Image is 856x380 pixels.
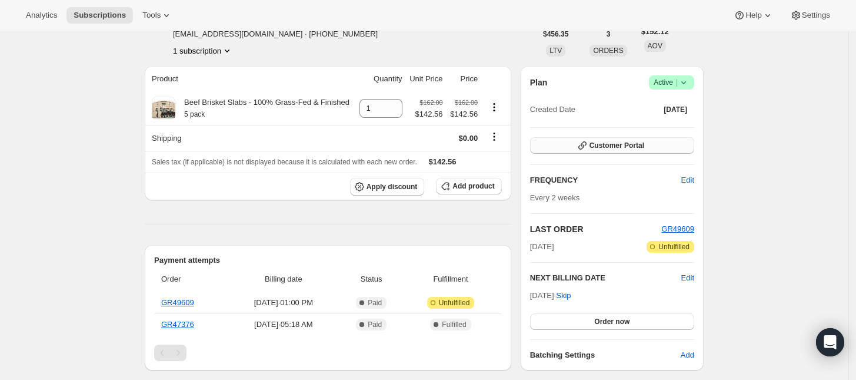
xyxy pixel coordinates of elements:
[368,320,382,329] span: Paid
[447,66,482,92] th: Price
[674,171,701,190] button: Edit
[543,29,568,39] span: $456.35
[154,345,502,361] nav: Pagination
[556,290,571,302] span: Skip
[530,193,580,202] span: Every 2 weeks
[530,349,681,361] h6: Batching Settings
[681,174,694,186] span: Edit
[184,110,205,118] small: 5 pack
[145,125,355,151] th: Shipping
[419,99,442,106] small: $162.00
[455,99,478,106] small: $162.00
[142,11,161,20] span: Tools
[549,47,562,55] span: LTV
[681,272,694,284] button: Edit
[661,223,694,235] button: GR49609
[485,130,504,143] button: Shipping actions
[26,11,57,20] span: Analytics
[19,7,64,24] button: Analytics
[530,223,662,235] h2: LAST ORDER
[367,182,418,191] span: Apply discount
[593,47,623,55] span: ORDERS
[161,298,194,307] a: GR49609
[173,45,233,57] button: Product actions
[676,78,678,87] span: |
[350,178,425,196] button: Apply discount
[816,328,844,356] div: Open Intercom Messenger
[530,313,694,330] button: Order now
[661,224,694,233] a: GR49609
[802,11,830,20] span: Settings
[530,137,694,154] button: Customer Portal
[607,29,611,39] span: 3
[355,66,406,92] th: Quantity
[783,7,837,24] button: Settings
[530,77,548,88] h2: Plan
[343,273,399,285] span: Status
[154,255,502,266] h2: Payment attempts
[231,297,336,309] span: [DATE] · 01:00 PM
[530,174,681,186] h2: FREQUENCY
[530,241,554,253] span: [DATE]
[681,349,694,361] span: Add
[436,178,501,194] button: Add product
[549,286,578,305] button: Skip
[674,346,701,365] button: Add
[135,7,179,24] button: Tools
[66,7,133,24] button: Subscriptions
[152,97,175,120] img: product img
[485,101,504,114] button: Product actions
[154,266,228,292] th: Order
[368,298,382,308] span: Paid
[530,291,571,300] span: [DATE] ·
[173,28,388,40] span: [EMAIL_ADDRESS][DOMAIN_NAME] · [PHONE_NUMBER]
[415,108,443,120] span: $142.56
[442,320,466,329] span: Fulfilled
[407,273,494,285] span: Fulfillment
[429,157,457,166] span: $142.56
[589,141,644,150] span: Customer Portal
[175,97,349,120] div: Beef Brisket Slabs - 100% Grass-Fed & Finished
[745,11,761,20] span: Help
[459,134,478,143] span: $0.00
[727,7,780,24] button: Help
[648,42,662,50] span: AOV
[145,66,355,92] th: Product
[161,320,194,329] a: GR47376
[654,77,690,88] span: Active
[530,104,575,115] span: Created Date
[641,26,669,38] span: $152.12
[530,272,681,284] h2: NEXT BILLING DATE
[450,108,478,120] span: $142.56
[231,319,336,331] span: [DATE] · 05:18 AM
[599,26,618,42] button: 3
[536,26,575,42] button: $456.35
[658,242,690,252] span: Unfulfilled
[152,158,417,166] span: Sales tax (if applicable) is not displayed because it is calculated with each new order.
[74,11,126,20] span: Subscriptions
[439,298,470,308] span: Unfulfilled
[452,181,494,191] span: Add product
[231,273,336,285] span: Billing date
[664,105,687,114] span: [DATE]
[657,101,694,118] button: [DATE]
[406,66,447,92] th: Unit Price
[594,317,629,326] span: Order now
